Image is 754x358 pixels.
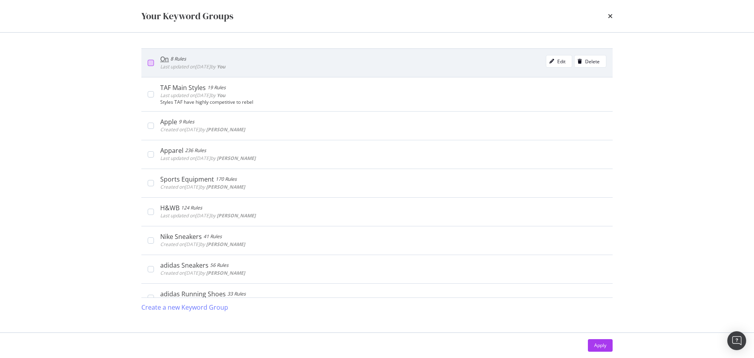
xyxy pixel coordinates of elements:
[160,233,202,241] div: Nike Sneakers
[160,84,206,92] div: TAF Main Styles
[160,147,183,154] div: Apparel
[160,92,225,99] span: Last updated on [DATE] by
[217,63,225,70] b: You
[227,290,246,298] div: 33 Rules
[181,204,202,212] div: 124 Rules
[206,184,245,190] b: [PERSON_NAME]
[160,184,245,190] span: Created on [DATE] by
[585,58,600,65] div: Delete
[608,9,613,23] div: times
[141,298,228,317] button: Create a new Keyword Group
[217,155,256,162] b: [PERSON_NAME]
[206,126,245,133] b: [PERSON_NAME]
[141,303,228,312] div: Create a new Keyword Group
[574,55,606,68] button: Delete
[160,261,209,269] div: adidas Sneakers
[206,270,245,276] b: [PERSON_NAME]
[160,175,214,183] div: Sports Equipment
[185,147,206,154] div: 236 Rules
[160,270,245,276] span: Created on [DATE] by
[141,9,233,23] div: Your Keyword Groups
[160,99,606,105] div: Styles TAF have highly competitive to rebel
[217,92,225,99] b: You
[207,84,226,92] div: 19 Rules
[179,118,194,126] div: 9 Rules
[170,55,186,63] div: 8 Rules
[594,342,606,349] div: Apply
[588,339,613,352] button: Apply
[160,118,177,126] div: Apple
[160,55,169,63] div: On
[203,233,222,241] div: 41 Rules
[160,63,225,70] span: Last updated on [DATE] by
[217,212,256,219] b: [PERSON_NAME]
[546,55,572,68] button: Edit
[160,290,226,298] div: adidas Running Shoes
[216,175,237,183] div: 170 Rules
[160,204,179,212] div: H&WB
[160,212,256,219] span: Last updated on [DATE] by
[160,241,245,248] span: Created on [DATE] by
[160,155,256,162] span: Last updated on [DATE] by
[557,58,565,65] div: Edit
[210,261,229,269] div: 56 Rules
[206,241,245,248] b: [PERSON_NAME]
[727,331,746,350] div: Open Intercom Messenger
[160,126,245,133] span: Created on [DATE] by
